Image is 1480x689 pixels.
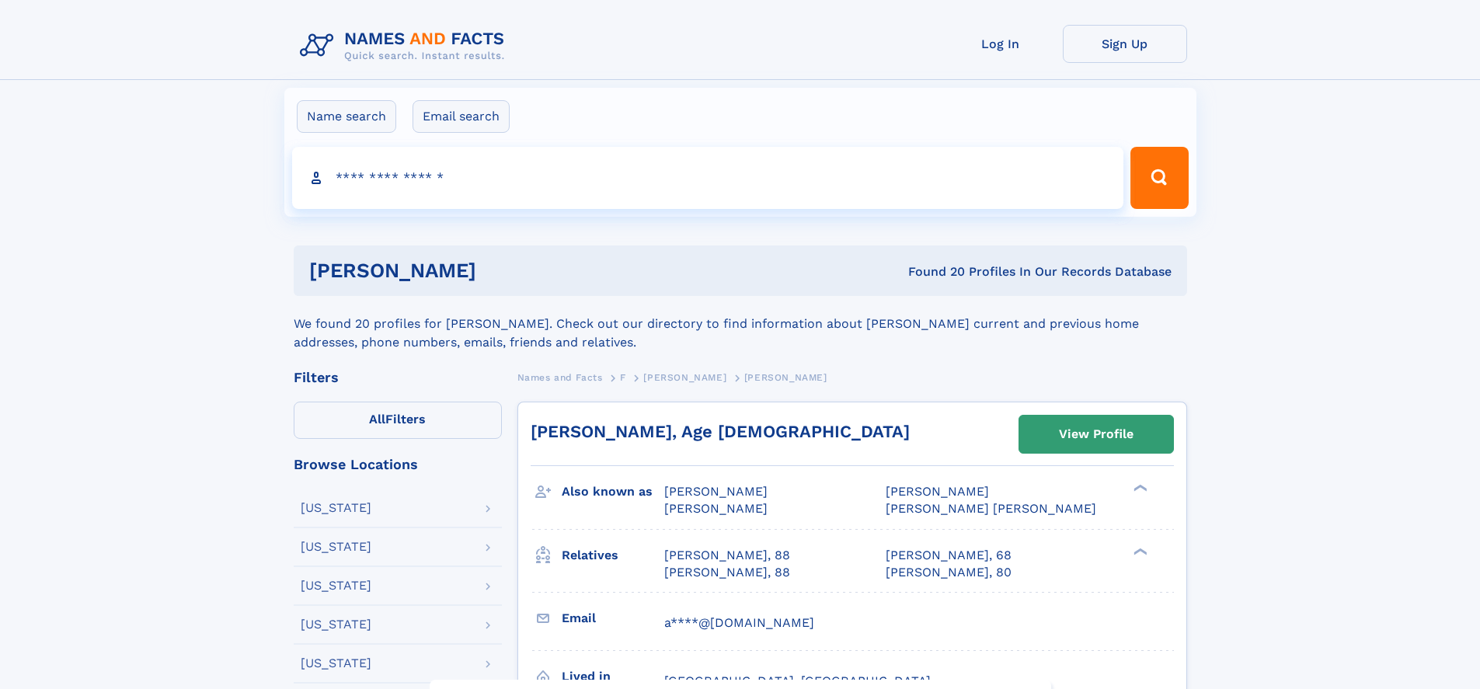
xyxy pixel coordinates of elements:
[1130,147,1188,209] button: Search Button
[664,564,790,581] a: [PERSON_NAME], 88
[369,412,385,426] span: All
[301,579,371,592] div: [US_STATE]
[886,484,989,499] span: [PERSON_NAME]
[531,422,910,441] a: [PERSON_NAME], Age [DEMOGRAPHIC_DATA]
[886,501,1096,516] span: [PERSON_NAME] [PERSON_NAME]
[562,605,664,632] h3: Email
[643,367,726,387] a: [PERSON_NAME]
[562,542,664,569] h3: Relatives
[301,502,371,514] div: [US_STATE]
[664,484,768,499] span: [PERSON_NAME]
[292,147,1124,209] input: search input
[297,100,396,133] label: Name search
[664,673,931,688] span: [GEOGRAPHIC_DATA], [GEOGRAPHIC_DATA]
[294,402,502,439] label: Filters
[294,371,502,385] div: Filters
[413,100,510,133] label: Email search
[294,296,1187,352] div: We found 20 profiles for [PERSON_NAME]. Check out our directory to find information about [PERSON...
[886,564,1012,581] a: [PERSON_NAME], 80
[1063,25,1187,63] a: Sign Up
[664,547,790,564] a: [PERSON_NAME], 88
[1130,546,1148,556] div: ❯
[620,367,626,387] a: F
[517,367,603,387] a: Names and Facts
[294,458,502,472] div: Browse Locations
[294,25,517,67] img: Logo Names and Facts
[620,372,626,383] span: F
[664,501,768,516] span: [PERSON_NAME]
[1059,416,1134,452] div: View Profile
[301,541,371,553] div: [US_STATE]
[301,618,371,631] div: [US_STATE]
[1019,416,1173,453] a: View Profile
[744,372,827,383] span: [PERSON_NAME]
[1130,483,1148,493] div: ❯
[562,478,664,505] h3: Also known as
[301,657,371,670] div: [US_STATE]
[309,261,692,280] h1: [PERSON_NAME]
[938,25,1063,63] a: Log In
[643,372,726,383] span: [PERSON_NAME]
[886,547,1012,564] a: [PERSON_NAME], 68
[692,263,1172,280] div: Found 20 Profiles In Our Records Database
